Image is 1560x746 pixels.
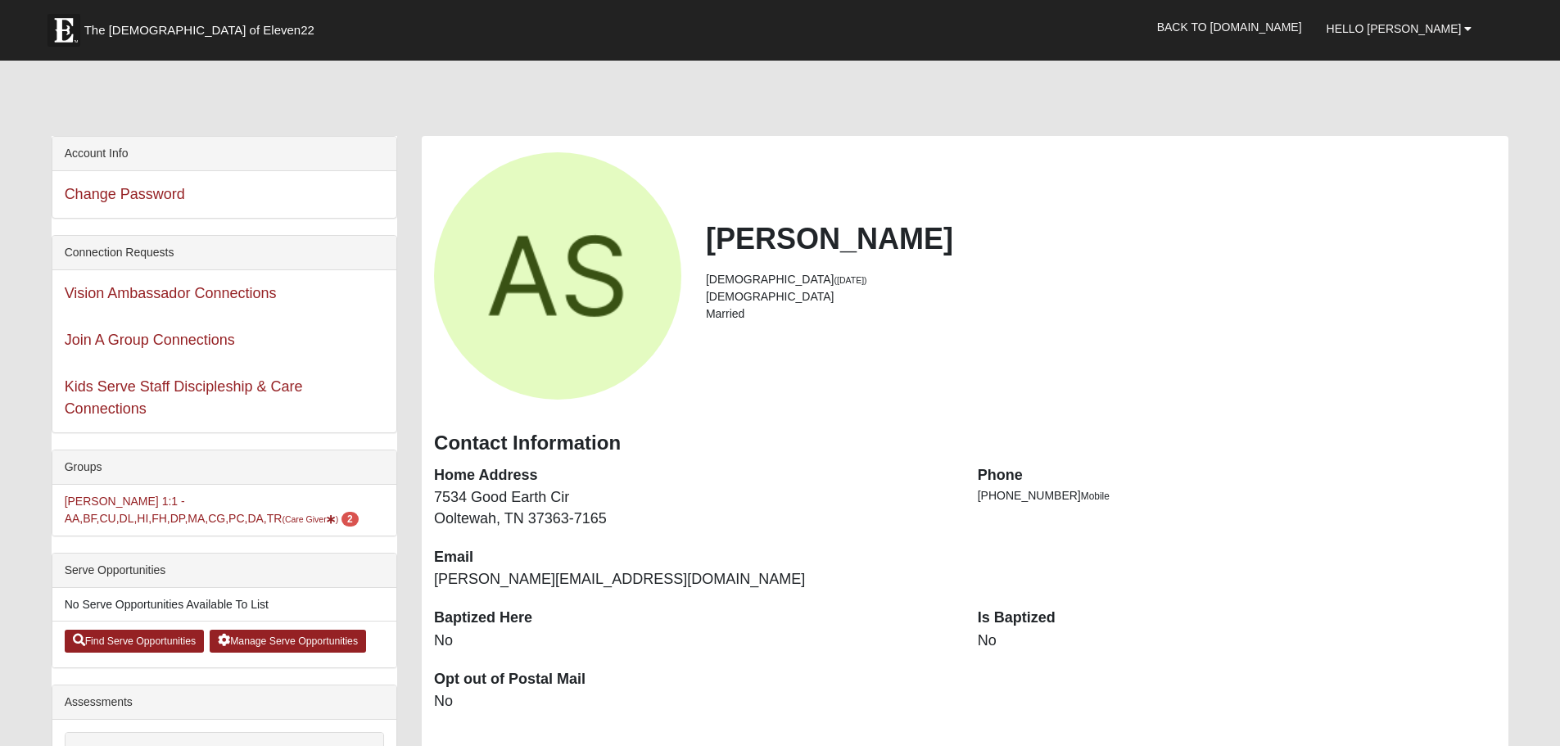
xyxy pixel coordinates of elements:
[434,547,953,568] dt: Email
[282,514,338,524] small: (Care Giver )
[65,630,205,653] a: Find Serve Opportunities
[52,450,396,485] div: Groups
[65,186,185,202] a: Change Password
[341,512,359,527] span: number of pending members
[434,691,953,712] dd: No
[434,465,953,486] dt: Home Address
[978,465,1497,486] dt: Phone
[65,285,277,301] a: Vision Ambassador Connections
[434,569,953,590] dd: [PERSON_NAME][EMAIL_ADDRESS][DOMAIN_NAME]
[434,669,953,690] dt: Opt out of Postal Mail
[52,236,396,270] div: Connection Requests
[39,6,367,47] a: The [DEMOGRAPHIC_DATA] of Eleven22
[434,608,953,629] dt: Baptized Here
[52,554,396,588] div: Serve Opportunities
[47,14,80,47] img: Eleven22 logo
[1327,22,1462,35] span: Hello [PERSON_NAME]
[52,137,396,171] div: Account Info
[978,487,1497,504] li: [PHONE_NUMBER]
[1081,491,1110,502] span: Mobile
[65,495,359,525] a: [PERSON_NAME] 1:1 -AA,BF,CU,DL,HI,FH,DP,MA,CG,PC,DA,TR(Care Giver) 2
[84,22,314,38] span: The [DEMOGRAPHIC_DATA] of Eleven22
[706,221,1496,256] h2: [PERSON_NAME]
[706,288,1496,305] li: [DEMOGRAPHIC_DATA]
[434,487,953,529] dd: 7534 Good Earth Cir Ooltewah, TN 37363-7165
[834,275,867,285] small: ([DATE])
[65,332,235,348] a: Join A Group Connections
[1145,7,1314,47] a: Back to [DOMAIN_NAME]
[1314,8,1485,49] a: Hello [PERSON_NAME]
[52,588,396,622] li: No Serve Opportunities Available To List
[978,631,1497,652] dd: No
[978,608,1497,629] dt: Is Baptized
[65,378,303,417] a: Kids Serve Staff Discipleship & Care Connections
[706,271,1496,288] li: [DEMOGRAPHIC_DATA]
[434,152,681,400] a: View Fullsize Photo
[434,432,1496,455] h3: Contact Information
[210,630,366,653] a: Manage Serve Opportunities
[706,305,1496,323] li: Married
[52,685,396,720] div: Assessments
[434,631,953,652] dd: No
